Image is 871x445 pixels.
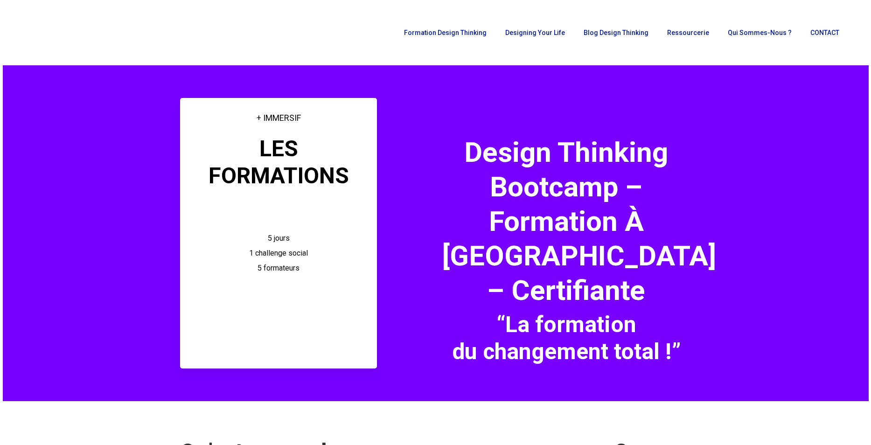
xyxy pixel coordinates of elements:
[501,29,570,36] a: Designing Your Life
[579,29,653,36] a: Blog Design Thinking
[810,29,839,36] span: CONTACT
[209,135,349,189] span: LES FORMATIONS
[584,29,648,36] span: Blog Design Thinking
[249,234,308,272] span: 5 jours 1 challenge social 5 formateurs
[399,29,491,36] a: Formation Design Thinking
[452,311,681,365] span: “La formation du changement total !”
[442,136,716,307] span: Design Thinking Bootcamp – Formation à [GEOGRAPHIC_DATA] – Certifiante
[505,29,565,36] span: Designing Your Life
[667,29,709,36] span: Ressourcerie
[257,113,301,123] span: + IMMERSIF
[217,193,340,219] em: BOOTCAMP
[404,29,487,36] span: Formation Design Thinking
[662,29,714,36] a: Ressourcerie
[806,29,844,36] a: CONTACT
[723,29,796,36] a: Qui sommes-nous ?
[13,14,111,51] img: French Future Academy
[728,29,792,36] span: Qui sommes-nous ?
